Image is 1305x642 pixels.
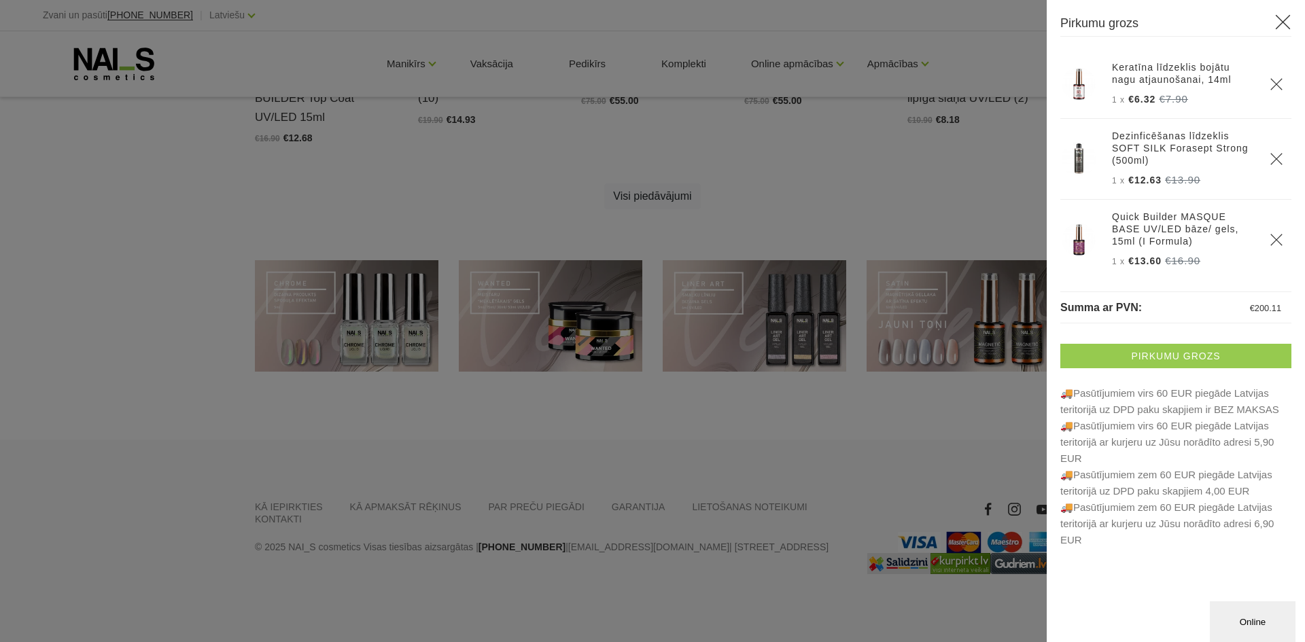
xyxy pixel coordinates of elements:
[1128,94,1155,105] span: €6.32
[1270,152,1283,166] a: Delete
[1060,344,1291,368] a: Pirkumu grozs
[1112,176,1125,185] span: 1 x
[1255,303,1281,313] span: 200.11
[1112,257,1125,266] span: 1 x
[1060,14,1291,37] h3: Pirkumu grozs
[1112,61,1253,86] a: Keratīna līdzeklis bojātu nagu atjaunošanai, 14ml
[1128,255,1162,266] span: €13.60
[1112,95,1125,105] span: 1 x
[1060,385,1291,548] p: 🚚Pasūtījumiem virs 60 EUR piegāde Latvijas teritorijā uz DPD paku skapjiem ir BEZ MAKSAS 🚚Pas...
[1112,130,1253,166] a: Dezinficēšanas līdzeklis SOFT SILK Forasept Strong (500ml)
[1060,302,1142,313] span: Summa ar PVN:
[1165,174,1200,185] s: €13.90
[1270,233,1283,247] a: Delete
[1250,303,1255,313] span: €
[1165,255,1200,266] s: €16.90
[1128,175,1162,185] span: €12.63
[1210,599,1298,642] iframe: chat widget
[1159,93,1188,105] s: €7.90
[1270,77,1283,91] a: Delete
[1112,211,1253,247] a: Quick Builder MASQUE BASE UV/LED bāze/ gels, 15ml (I Formula)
